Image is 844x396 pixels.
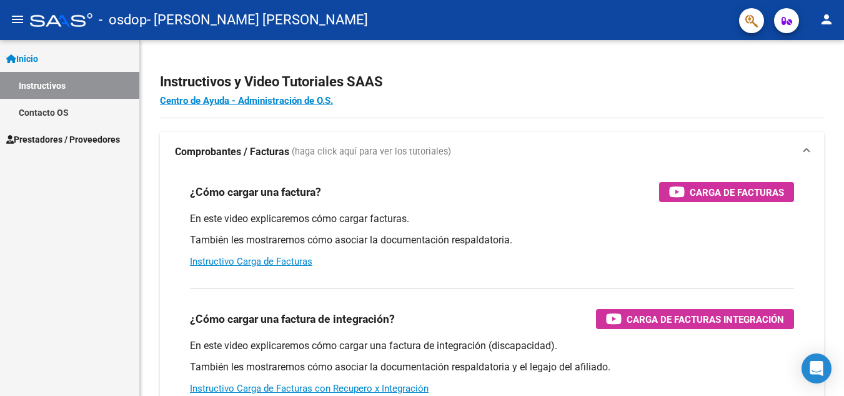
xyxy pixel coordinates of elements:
span: - osdop [99,6,147,34]
span: Inicio [6,52,38,66]
button: Carga de Facturas [659,182,794,202]
mat-icon: menu [10,12,25,27]
strong: Comprobantes / Facturas [175,145,289,159]
h3: ¿Cómo cargar una factura? [190,183,321,201]
mat-expansion-panel-header: Comprobantes / Facturas (haga click aquí para ver los tutoriales) [160,132,824,172]
span: Prestadores / Proveedores [6,133,120,146]
mat-icon: person [819,12,834,27]
a: Instructivo Carga de Facturas [190,256,312,267]
a: Centro de Ayuda - Administración de O.S. [160,95,333,106]
span: Carga de Facturas [690,185,784,200]
p: En este video explicaremos cómo cargar una factura de integración (discapacidad). [190,339,794,353]
button: Carga de Facturas Integración [596,309,794,329]
h3: ¿Cómo cargar una factura de integración? [190,310,395,328]
span: Carga de Facturas Integración [627,312,784,327]
div: Open Intercom Messenger [802,353,832,383]
p: También les mostraremos cómo asociar la documentación respaldatoria y el legajo del afiliado. [190,360,794,374]
p: En este video explicaremos cómo cargar facturas. [190,212,794,226]
a: Instructivo Carga de Facturas con Recupero x Integración [190,383,429,394]
span: (haga click aquí para ver los tutoriales) [292,145,451,159]
p: También les mostraremos cómo asociar la documentación respaldatoria. [190,233,794,247]
h2: Instructivos y Video Tutoriales SAAS [160,70,824,94]
span: - [PERSON_NAME] [PERSON_NAME] [147,6,368,34]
